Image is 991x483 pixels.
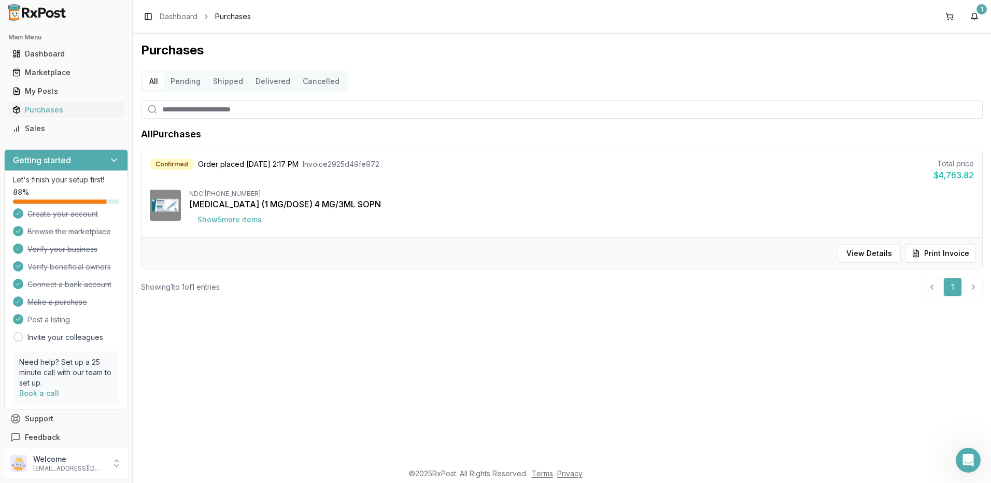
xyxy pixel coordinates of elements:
button: Shipped [207,73,249,90]
iframe: Intercom live chat [956,448,981,473]
button: Purchases [4,102,128,118]
div: Purchases [12,105,120,115]
h3: Getting started [13,154,71,166]
div: My Posts [12,86,120,96]
span: Verify beneficial owners [27,262,111,272]
button: Feedback [4,428,128,447]
button: View Details [838,244,901,263]
button: Delivered [249,73,296,90]
a: Sales [8,119,124,138]
img: RxPost Logo [4,4,70,21]
button: Pending [164,73,207,90]
button: Marketplace [4,64,128,81]
button: Show5more items [189,210,270,229]
button: Sales [4,120,128,137]
span: Verify your business [27,244,97,254]
span: Post a listing [27,315,70,325]
p: [EMAIL_ADDRESS][DOMAIN_NAME] [33,464,105,473]
span: Connect a bank account [27,279,111,290]
a: Privacy [557,469,583,478]
nav: breadcrumb [160,11,251,22]
p: Need help? Set up a 25 minute call with our team to set up. [19,357,113,388]
a: Dashboard [8,45,124,63]
div: Showing 1 to 1 of 1 entries [141,282,220,292]
div: Confirmed [150,159,194,170]
div: [MEDICAL_DATA] (1 MG/DOSE) 4 MG/3ML SOPN [189,198,974,210]
span: Browse the marketplace [27,226,111,237]
a: Book a call [19,389,59,397]
h2: Main Menu [8,33,124,41]
img: User avatar [10,455,27,472]
span: Feedback [25,432,60,443]
button: Print Invoice [905,244,976,263]
a: Purchases [8,101,124,119]
a: Terms [532,469,553,478]
button: All [143,73,164,90]
span: Create your account [27,209,98,219]
a: 1 [943,278,962,296]
button: Support [4,409,128,428]
div: $4,763.82 [933,169,974,181]
button: My Posts [4,83,128,100]
div: Marketplace [12,67,120,78]
a: Dashboard [160,11,197,22]
span: Make a purchase [27,297,87,307]
button: Dashboard [4,46,128,62]
a: Invite your colleagues [27,332,103,343]
div: NDC: [PHONE_NUMBER] [189,190,974,198]
span: Invoice 2925d49fe972 [303,159,379,169]
span: Order placed [DATE] 2:17 PM [198,159,299,169]
div: Dashboard [12,49,120,59]
a: My Posts [8,82,124,101]
div: Total price [933,159,974,169]
h1: All Purchases [141,127,201,141]
div: 1 [976,4,987,15]
nav: pagination [923,278,983,296]
img: Ozempic (1 MG/DOSE) 4 MG/3ML SOPN [150,190,181,221]
div: Sales [12,123,120,134]
p: Welcome [33,454,105,464]
button: Cancelled [296,73,346,90]
button: 1 [966,8,983,25]
span: Purchases [215,11,251,22]
a: Marketplace [8,63,124,82]
span: 88 % [13,187,29,197]
p: Let's finish your setup first! [13,175,119,185]
h1: Purchases [141,42,983,59]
